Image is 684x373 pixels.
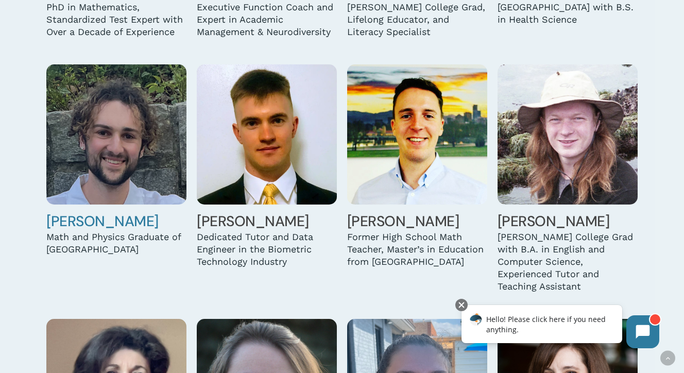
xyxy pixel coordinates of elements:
img: Caleb Dittmar [498,64,638,205]
div: Executive Function Coach and Expert in Academic Management & Neurodiversity [197,1,337,38]
img: Michael Chifala [197,64,337,205]
img: George Buck [46,64,186,205]
div: Math and Physics Graduate of [GEOGRAPHIC_DATA] [46,231,186,256]
div: [GEOGRAPHIC_DATA] with B.S. in Health Science [498,1,638,26]
iframe: Chatbot [451,297,670,359]
div: [PERSON_NAME] College Grad, Lifelong Educator, and Literacy Specialist [347,1,487,38]
div: Dedicated Tutor and Data Engineer in the Biometric Technology Industry [197,231,337,268]
img: Jack Delosh [347,64,487,205]
a: [PERSON_NAME] [498,212,610,231]
div: PhD in Mathematics, Standardized Test Expert with Over a Decade of Experience [46,1,186,38]
a: [PERSON_NAME] [46,212,159,231]
a: [PERSON_NAME] [347,212,459,231]
div: [PERSON_NAME] College Grad with B.A. in English and Computer Science, Experienced Tutor and Teach... [498,231,638,293]
div: Former High School Math Teacher, Master’s in Education from [GEOGRAPHIC_DATA] [347,231,487,268]
a: [PERSON_NAME] [197,212,309,231]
